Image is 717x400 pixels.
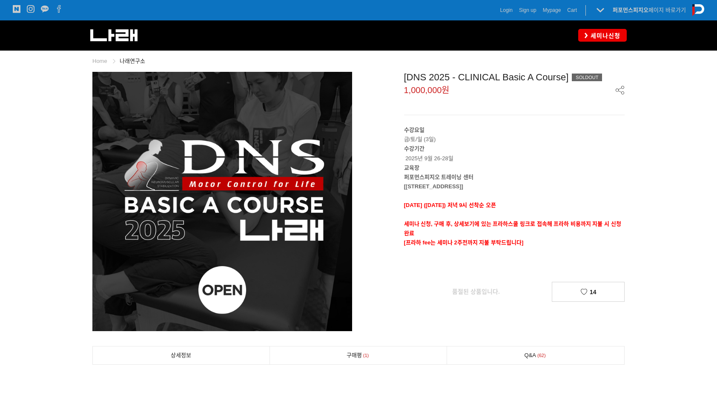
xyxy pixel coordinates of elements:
[270,346,447,364] a: 구매평1
[404,174,473,180] strong: 퍼포먼스피지오 트레이닝 센터
[572,74,602,81] div: SOLDOUT
[578,29,627,41] a: 세미나신청
[590,289,597,295] span: 14
[447,346,624,364] a: Q&A62
[452,288,500,295] span: 품절된 상품입니다.
[404,202,496,208] span: [DATE] ([DATE]) 저녁 9시 선착순 오픈
[404,72,625,83] div: [DNS 2025 - CLINICAL Basic A Course]
[92,58,107,64] a: Home
[404,221,621,236] strong: 세미나 신청, 구매 후, 상세보기에 있는 프라하스쿨 링크로 접속해 프라하 비용까지 지불 시 신청완료
[552,282,625,302] a: 14
[404,125,625,144] p: 금/토/일 (3일)
[404,144,625,163] p: 2025년 9월 26-28일
[588,31,620,40] span: 세미나신청
[404,145,424,152] strong: 수강기간
[404,165,419,171] strong: 교육장
[120,58,145,64] a: 나래연구소
[500,6,513,14] a: Login
[404,183,463,190] strong: [[STREET_ADDRESS]]
[362,351,370,360] span: 1
[404,86,450,94] span: 1,000,000원
[613,7,686,13] a: 퍼포먼스피지오페이지 바로가기
[519,6,536,14] a: Sign up
[613,7,648,13] strong: 퍼포먼스피지오
[536,351,547,360] span: 62
[93,346,270,364] a: 상세정보
[404,239,524,246] span: [프라하 fee는 세미나 2주전까지 지불 부탁드립니다]
[567,6,577,14] a: Cart
[404,127,424,133] strong: 수강요일
[543,6,561,14] a: Mypage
